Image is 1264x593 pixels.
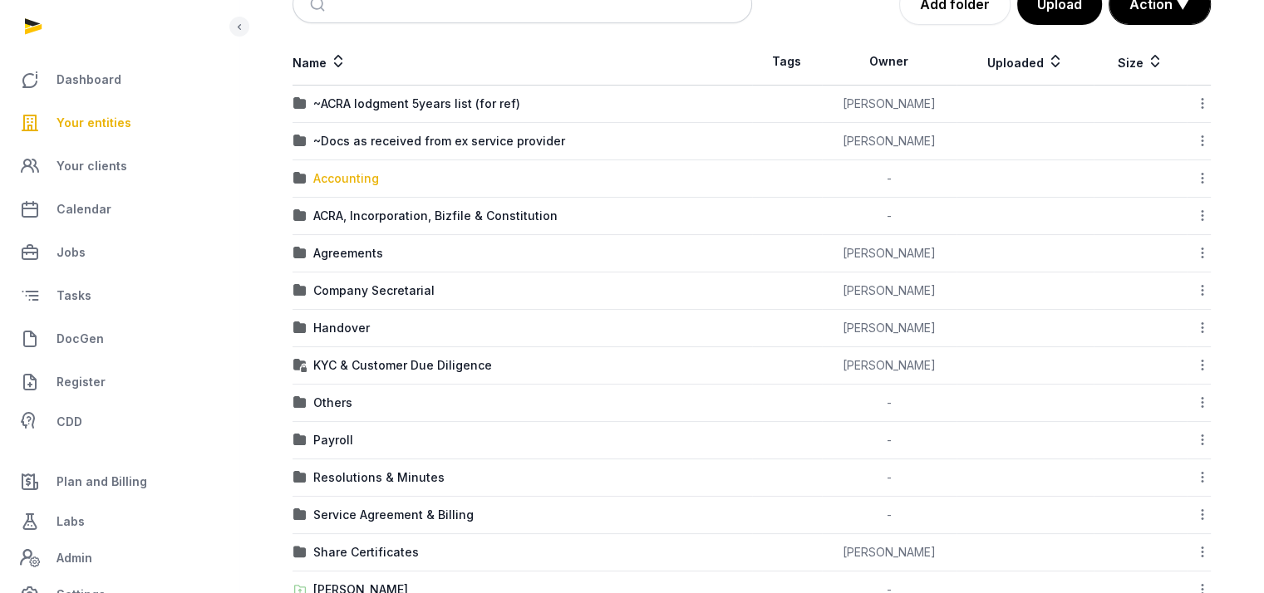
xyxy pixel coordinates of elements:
[313,395,352,411] div: Others
[313,469,445,486] div: Resolutions & Minutes
[1094,38,1187,86] th: Size
[57,113,131,133] span: Your entities
[57,199,111,219] span: Calendar
[822,347,957,385] td: [PERSON_NAME]
[957,38,1094,86] th: Uploaded
[57,286,91,306] span: Tasks
[13,405,225,439] a: CDD
[822,272,957,310] td: [PERSON_NAME]
[57,472,147,492] span: Plan and Billing
[313,432,353,448] div: Payroll
[313,133,565,149] div: ~Docs as received from ex service provider
[293,396,307,409] img: folder.svg
[752,38,822,86] th: Tags
[13,146,225,186] a: Your clients
[822,459,957,497] td: -
[313,320,370,336] div: Handover
[293,209,307,223] img: folder.svg
[293,546,307,559] img: folder.svg
[13,462,225,502] a: Plan and Billing
[313,544,419,561] div: Share Certificates
[13,189,225,229] a: Calendar
[822,235,957,272] td: [PERSON_NAME]
[13,60,225,100] a: Dashboard
[293,321,307,335] img: folder.svg
[57,70,121,90] span: Dashboard
[57,548,92,568] span: Admin
[822,310,957,347] td: [PERSON_NAME]
[822,38,957,86] th: Owner
[313,208,558,224] div: ACRA, Incorporation, Bizfile & Constitution
[293,135,307,148] img: folder.svg
[822,497,957,534] td: -
[293,508,307,522] img: folder.svg
[822,385,957,422] td: -
[13,542,225,575] a: Admin
[13,103,225,143] a: Your entities
[57,412,82,432] span: CDD
[57,329,104,349] span: DocGen
[313,96,520,112] div: ~ACRA lodgment 5years list (for ref)
[822,160,957,198] td: -
[293,97,307,110] img: folder.svg
[293,359,307,372] img: folder-locked-icon.svg
[313,282,435,299] div: Company Secretarial
[313,245,383,262] div: Agreements
[293,38,752,86] th: Name
[13,233,225,272] a: Jobs
[13,502,225,542] a: Labs
[822,534,957,571] td: [PERSON_NAME]
[57,243,86,262] span: Jobs
[822,86,957,123] td: [PERSON_NAME]
[822,198,957,235] td: -
[57,512,85,532] span: Labs
[13,319,225,359] a: DocGen
[293,284,307,297] img: folder.svg
[822,123,957,160] td: [PERSON_NAME]
[57,372,106,392] span: Register
[313,357,492,374] div: KYC & Customer Due Diligence
[822,422,957,459] td: -
[313,507,474,523] div: Service Agreement & Billing
[13,276,225,316] a: Tasks
[313,170,379,187] div: Accounting
[293,434,307,447] img: folder.svg
[13,362,225,402] a: Register
[293,471,307,484] img: folder.svg
[293,247,307,260] img: folder.svg
[57,156,127,176] span: Your clients
[293,172,307,185] img: folder.svg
